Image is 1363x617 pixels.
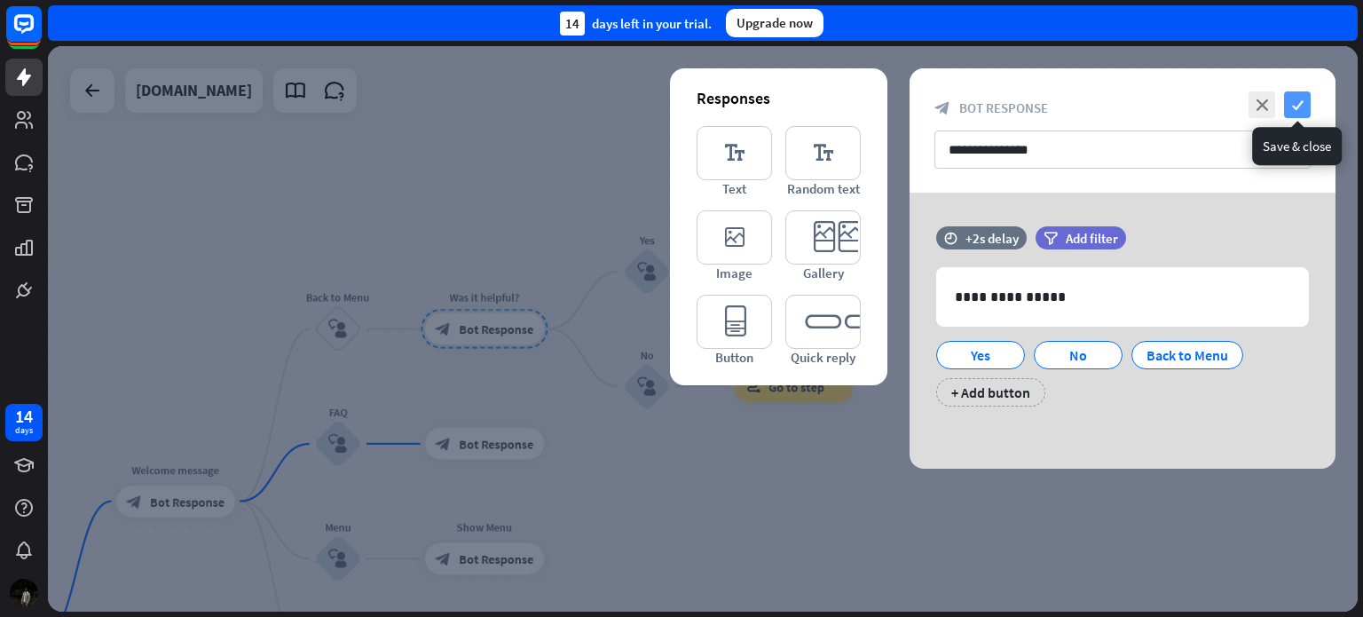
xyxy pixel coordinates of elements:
[944,232,957,244] i: time
[936,378,1045,407] div: + Add button
[15,408,33,424] div: 14
[1249,91,1275,118] i: close
[951,342,1010,368] div: Yes
[5,404,43,441] a: 14 days
[965,230,1019,247] div: +2s delay
[15,424,33,437] div: days
[1284,91,1311,118] i: check
[1049,342,1107,368] div: No
[14,7,67,60] button: Open LiveChat chat widget
[560,12,585,36] div: 14
[560,12,712,36] div: days left in your trial.
[934,100,950,116] i: block_bot_response
[1146,342,1228,368] div: Back to Menu
[1066,230,1118,247] span: Add filter
[726,9,823,37] div: Upgrade now
[1044,232,1058,245] i: filter
[959,99,1048,116] span: Bot Response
